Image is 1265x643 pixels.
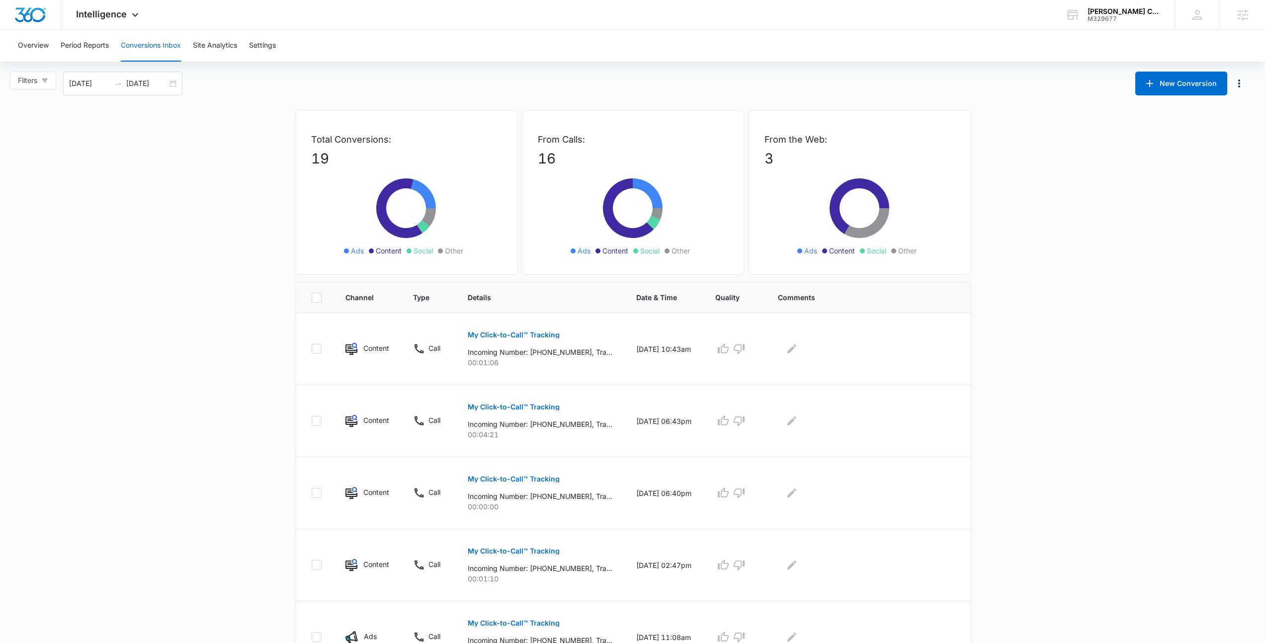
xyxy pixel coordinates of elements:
[468,347,612,357] p: Incoming Number: [PHONE_NUMBER], Tracking Number: [PHONE_NUMBER], Ring To: [PHONE_NUMBER], Caller...
[804,245,817,256] span: Ads
[364,631,377,642] p: Ads
[351,245,364,256] span: Ads
[602,245,628,256] span: Content
[538,148,728,169] p: 16
[784,485,800,501] button: Edit Comments
[1135,72,1227,95] button: New Conversion
[468,429,612,440] p: 00:04:21
[10,72,56,89] button: Filters
[468,323,560,347] button: My Click-to-Call™ Tracking
[363,559,389,569] p: Content
[114,80,122,87] span: to
[1231,76,1247,91] button: Manage Numbers
[18,75,37,86] span: Filters
[1088,7,1160,15] div: account name
[829,245,855,256] span: Content
[468,357,612,368] p: 00:01:06
[468,419,612,429] p: Incoming Number: [PHONE_NUMBER], Tracking Number: [PHONE_NUMBER], Ring To: [PHONE_NUMBER], Caller...
[468,501,612,512] p: 00:00:00
[867,245,886,256] span: Social
[784,341,800,357] button: Edit Comments
[468,403,560,410] p: My Click-to-Call™ Tracking
[445,245,463,256] span: Other
[624,385,703,457] td: [DATE] 06:43pm
[468,620,560,627] p: My Click-to-Call™ Tracking
[376,245,402,256] span: Content
[468,331,560,338] p: My Click-to-Call™ Tracking
[126,78,168,89] input: End date
[538,133,728,146] p: From Calls:
[764,148,954,169] p: 3
[764,133,954,146] p: From the Web:
[428,559,440,569] p: Call
[363,343,389,353] p: Content
[468,548,560,555] p: My Click-to-Call™ Tracking
[311,133,501,146] p: Total Conversions:
[624,313,703,385] td: [DATE] 10:43am
[672,245,690,256] span: Other
[345,292,375,303] span: Channel
[715,292,740,303] span: Quality
[468,491,612,501] p: Incoming Number: [PHONE_NUMBER], Tracking Number: [PHONE_NUMBER], Ring To: [PHONE_NUMBER], Caller...
[363,487,389,497] p: Content
[784,557,800,573] button: Edit Comments
[468,573,612,584] p: 00:01:10
[61,30,109,62] button: Period Reports
[624,457,703,529] td: [DATE] 06:40pm
[69,78,110,89] input: Start date
[193,30,237,62] button: Site Analytics
[428,343,440,353] p: Call
[468,611,560,635] button: My Click-to-Call™ Tracking
[578,245,590,256] span: Ads
[18,30,49,62] button: Overview
[898,245,917,256] span: Other
[76,9,127,19] span: Intelligence
[640,245,660,256] span: Social
[428,487,440,497] p: Call
[249,30,276,62] button: Settings
[311,148,501,169] p: 19
[778,292,939,303] span: Comments
[413,292,429,303] span: Type
[114,80,122,87] span: swap-right
[363,415,389,425] p: Content
[468,467,560,491] button: My Click-to-Call™ Tracking
[414,245,433,256] span: Social
[784,413,800,429] button: Edit Comments
[428,415,440,425] p: Call
[468,476,560,482] p: My Click-to-Call™ Tracking
[468,563,612,573] p: Incoming Number: [PHONE_NUMBER], Tracking Number: [PHONE_NUMBER], Ring To: [PHONE_NUMBER], Caller...
[468,539,560,563] button: My Click-to-Call™ Tracking
[121,30,181,62] button: Conversions Inbox
[636,292,677,303] span: Date & Time
[468,395,560,419] button: My Click-to-Call™ Tracking
[1088,15,1160,22] div: account id
[624,529,703,601] td: [DATE] 02:47pm
[468,292,598,303] span: Details
[428,631,440,642] p: Call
